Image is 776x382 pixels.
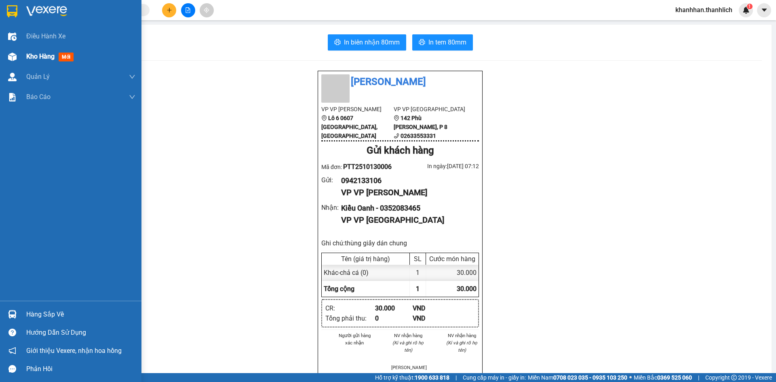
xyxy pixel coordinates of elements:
div: Phản hồi [26,363,135,375]
span: aim [204,7,209,13]
div: Gửi khách hàng [321,143,479,158]
span: printer [419,39,425,46]
span: printer [334,39,341,46]
li: [PERSON_NAME] [391,364,426,371]
b: 142 Phù [PERSON_NAME], P 8 [394,115,447,130]
div: Gửi : [321,175,341,185]
span: Miền Bắc [634,373,692,382]
div: Mã đơn: [321,162,400,172]
li: [PERSON_NAME] [321,74,479,90]
b: Lô 6 0607 [GEOGRAPHIC_DATA], [GEOGRAPHIC_DATA] [321,115,377,139]
div: 30.000 [426,265,479,281]
li: NV nhận hàng [391,332,426,339]
button: printerIn tem 80mm [412,34,473,51]
span: 1 [416,285,420,293]
li: VP VP [PERSON_NAME] [321,105,394,114]
span: file-add [185,7,191,13]
strong: 1900 633 818 [415,374,449,381]
span: notification [8,347,16,355]
span: 1 [748,4,751,9]
div: In ngày: [DATE] 07:12 [400,162,479,171]
div: 0942133106 [341,175,472,186]
span: question-circle [8,329,16,336]
div: Hướng dẫn sử dụng [26,327,135,339]
img: solution-icon [8,93,17,101]
span: | [698,373,699,382]
span: PTT2510130006 [343,163,392,171]
span: environment [321,115,327,121]
b: 02633553331 [401,133,436,139]
span: In tem 80mm [428,37,466,47]
span: Kho hàng [26,53,55,60]
span: Miền Nam [528,373,627,382]
span: Khác - chả cá (0) [324,269,369,276]
button: caret-down [757,3,771,17]
li: VP VP [GEOGRAPHIC_DATA] [56,34,108,61]
div: Tổng phải thu : [325,313,375,323]
img: logo-vxr [7,5,17,17]
span: environment [4,54,10,59]
li: NV nhận hàng [445,332,479,339]
div: Nhận : [321,203,341,213]
span: Báo cáo [26,92,51,102]
li: [PERSON_NAME] [4,4,117,19]
i: (Kí và ghi rõ họ tên) [392,340,424,353]
img: icon-new-feature [742,6,750,14]
div: VND [413,303,450,313]
span: Cung cấp máy in - giấy in: [463,373,526,382]
div: Kiều Oanh - 0352083465 [341,203,472,214]
button: printerIn biên nhận 80mm [328,34,406,51]
span: Tổng cộng [324,285,354,293]
i: (Kí và ghi rõ họ tên) [446,340,477,353]
img: warehouse-icon [8,32,17,41]
span: Hỗ trợ kỹ thuật: [375,373,449,382]
div: Cước món hàng [428,255,477,263]
img: warehouse-icon [8,310,17,319]
div: Ghi chú: thùng giấy dán chung [321,238,479,248]
div: VP VP [GEOGRAPHIC_DATA] [341,214,472,226]
div: 0 [375,313,413,323]
span: | [455,373,457,382]
button: file-add [181,3,195,17]
div: 1 [410,265,426,281]
span: down [129,94,135,100]
li: VP VP [PERSON_NAME] [4,34,56,52]
button: aim [200,3,214,17]
span: caret-down [761,6,768,14]
span: In biên nhận 80mm [344,37,400,47]
li: Người gửi hàng xác nhận [337,332,372,346]
li: VP VP [GEOGRAPHIC_DATA] [394,105,466,114]
div: 30.000 [375,303,413,313]
b: Lô 6 0607 [GEOGRAPHIC_DATA], [GEOGRAPHIC_DATA] [4,53,54,95]
span: plus [167,7,172,13]
span: message [8,365,16,373]
div: Tên (giá trị hàng) [324,255,407,263]
sup: 1 [747,4,753,9]
span: Quản Lý [26,72,50,82]
strong: 0708 023 035 - 0935 103 250 [553,374,627,381]
div: Hàng sắp về [26,308,135,321]
div: VP VP [PERSON_NAME] [341,186,472,199]
img: warehouse-icon [8,73,17,81]
span: ⚪️ [629,376,632,379]
img: warehouse-icon [8,53,17,61]
div: SL [412,255,424,263]
div: VND [413,313,450,323]
div: CR : [325,303,375,313]
span: down [129,74,135,80]
span: Điều hành xe [26,31,65,41]
span: environment [394,115,399,121]
span: mới [59,53,74,61]
span: copyright [731,375,737,380]
span: phone [394,133,399,139]
span: Giới thiệu Vexere, nhận hoa hồng [26,346,122,356]
span: 30.000 [457,285,477,293]
button: plus [162,3,176,17]
strong: 0369 525 060 [657,374,692,381]
span: khanhhan.thanhlich [669,5,739,15]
